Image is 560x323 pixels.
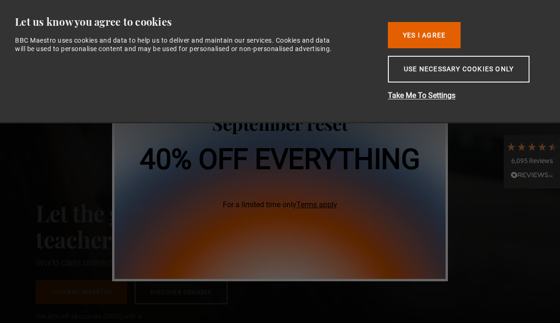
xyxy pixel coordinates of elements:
[388,56,530,83] button: Use necessary cookies only
[114,45,446,279] img: 40% off everything
[511,172,553,178] img: REVIEWS.io
[504,135,560,189] div: 6,095 ReviewsRead All Reviews
[506,170,558,181] div: Read All Reviews
[140,145,420,173] h1: 40% off everything
[388,22,461,48] button: Yes I Agree
[506,157,558,166] div: 6,095 Reviews
[140,199,420,210] span: For a limited time only
[15,15,373,29] div: Let us know you agree to cookies
[296,200,337,209] a: Terms apply
[15,36,338,53] div: BBC Maestro uses cookies and data to help us to deliver and maintain our services. Cookies and da...
[388,90,538,101] button: Take Me To Settings
[506,142,558,152] div: 4.7 Stars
